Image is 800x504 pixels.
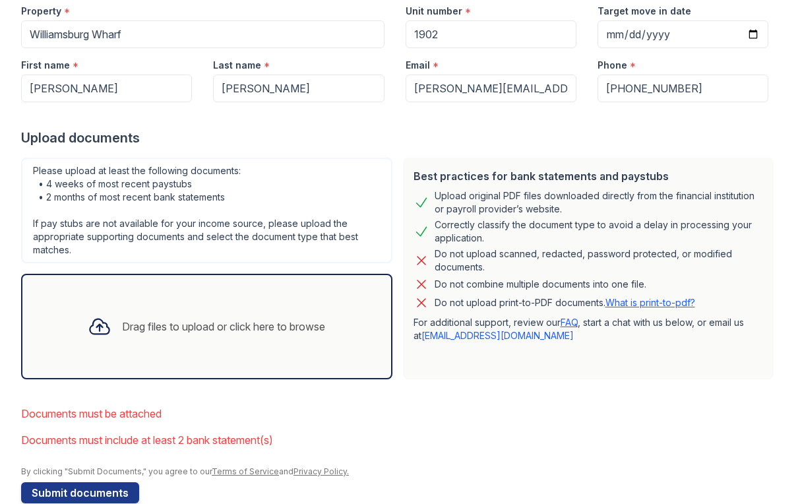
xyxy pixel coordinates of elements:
[21,5,61,18] label: Property
[213,59,261,72] label: Last name
[21,427,779,453] li: Documents must include at least 2 bank statement(s)
[212,466,279,476] a: Terms of Service
[598,5,691,18] label: Target move in date
[435,296,695,309] p: Do not upload print-to-PDF documents.
[21,59,70,72] label: First name
[406,5,462,18] label: Unit number
[21,482,139,503] button: Submit documents
[122,319,325,334] div: Drag files to upload or click here to browse
[21,466,779,477] div: By clicking "Submit Documents," you agree to our and
[598,59,627,72] label: Phone
[414,168,764,184] div: Best practices for bank statements and paystubs
[414,316,764,342] p: For additional support, review our , start a chat with us below, or email us at
[21,400,779,427] li: Documents must be attached
[21,158,392,263] div: Please upload at least the following documents: • 4 weeks of most recent paystubs • 2 months of m...
[561,317,578,328] a: FAQ
[293,466,349,476] a: Privacy Policy.
[435,189,764,216] div: Upload original PDF files downloaded directly from the financial institution or payroll provider’...
[21,129,779,147] div: Upload documents
[421,330,574,341] a: [EMAIL_ADDRESS][DOMAIN_NAME]
[435,247,764,274] div: Do not upload scanned, redacted, password protected, or modified documents.
[406,59,430,72] label: Email
[435,276,646,292] div: Do not combine multiple documents into one file.
[605,297,695,308] a: What is print-to-pdf?
[435,218,764,245] div: Correctly classify the document type to avoid a delay in processing your application.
